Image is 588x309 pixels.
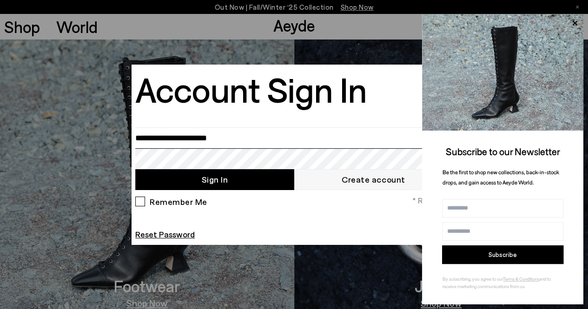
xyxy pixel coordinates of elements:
[422,14,583,131] img: 2a6287a1333c9a56320fd6e7b3c4a9a9.jpg
[147,197,207,205] label: Remember Me
[135,169,294,190] button: Sign In
[412,195,453,206] span: * Required
[443,169,559,186] span: Be the first to shop new collections, back-in-stock drops, and gain access to Aeyde World.
[294,169,453,190] a: Create account
[135,70,367,107] h2: Account Sign In
[443,276,503,282] span: By subscribing, you agree to our
[442,245,563,264] button: Subscribe
[446,145,560,157] span: Subscribe to our Newsletter
[135,229,195,239] a: Reset Password
[503,276,539,282] a: Terms & Conditions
